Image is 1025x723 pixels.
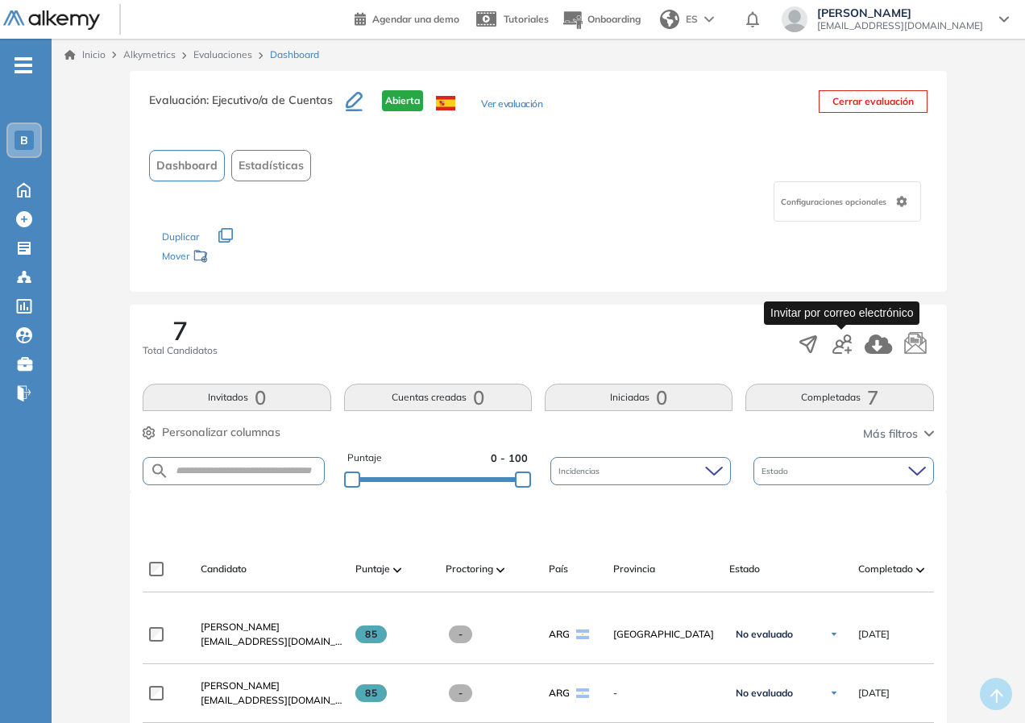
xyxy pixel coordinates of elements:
[162,243,323,272] div: Mover
[829,630,839,639] img: Ícono de flecha
[613,627,716,642] span: [GEOGRAPHIC_DATA]
[549,562,568,576] span: País
[481,97,542,114] button: Ver evaluación
[449,684,472,702] span: -
[686,12,698,27] span: ES
[162,424,280,441] span: Personalizar columnas
[858,686,890,700] span: [DATE]
[550,457,731,485] div: Incidencias
[729,562,760,576] span: Estado
[15,64,32,67] i: -
[549,627,570,642] span: ARG
[201,562,247,576] span: Candidato
[660,10,679,29] img: world
[344,384,532,411] button: Cuentas creadas0
[64,48,106,62] a: Inicio
[355,562,390,576] span: Puntaje
[156,157,218,174] span: Dashboard
[149,150,225,181] button: Dashboard
[613,562,655,576] span: Provincia
[863,426,934,443] button: Más filtros
[576,688,589,698] img: ARG
[562,2,641,37] button: Onboarding
[781,196,890,208] span: Configuraciones opcionales
[143,343,218,358] span: Total Candidatos
[162,231,199,243] span: Duplicar
[123,48,176,60] span: Alkymetrics
[372,13,459,25] span: Agendar una demo
[201,679,342,693] a: [PERSON_NAME]
[496,567,504,572] img: [missing "en.ARROW_ALT" translation]
[576,630,589,639] img: ARG
[587,13,641,25] span: Onboarding
[143,384,330,411] button: Invitados0
[491,451,528,466] span: 0 - 100
[201,679,280,692] span: [PERSON_NAME]
[558,465,603,477] span: Incidencias
[504,13,549,25] span: Tutoriales
[736,687,793,700] span: No evaluado
[347,451,382,466] span: Puntaje
[858,562,913,576] span: Completado
[201,620,342,634] a: [PERSON_NAME]
[817,6,983,19] span: [PERSON_NAME]
[736,628,793,641] span: No evaluado
[764,301,919,325] div: Invitar por correo electrónico
[436,96,455,110] img: ESP
[150,461,169,481] img: SEARCH_ALT
[446,562,493,576] span: Proctoring
[382,90,423,111] span: Abierta
[916,567,924,572] img: [missing "en.ARROW_ALT" translation]
[206,93,333,107] span: : Ejecutivo/a de Cuentas
[745,384,933,411] button: Completadas7
[201,621,280,633] span: [PERSON_NAME]
[239,157,304,174] span: Estadísticas
[761,465,791,477] span: Estado
[143,424,280,441] button: Personalizar columnas
[545,384,732,411] button: Iniciadas0
[231,150,311,181] button: Estadísticas
[449,625,472,643] span: -
[753,457,934,485] div: Estado
[20,134,28,147] span: B
[817,19,983,32] span: [EMAIL_ADDRESS][DOMAIN_NAME]
[774,181,921,222] div: Configuraciones opcionales
[858,627,890,642] span: [DATE]
[613,686,716,700] span: -
[3,10,100,31] img: Logo
[829,688,839,698] img: Ícono de flecha
[819,90,927,113] button: Cerrar evaluación
[863,426,918,443] span: Más filtros
[549,686,570,700] span: ARG
[704,16,714,23] img: arrow
[149,90,346,124] h3: Evaluación
[355,684,387,702] span: 85
[393,567,401,572] img: [missing "en.ARROW_ALT" translation]
[172,318,188,343] span: 7
[270,48,319,62] span: Dashboard
[201,693,342,708] span: [EMAIL_ADDRESS][DOMAIN_NAME]
[193,48,252,60] a: Evaluaciones
[201,634,342,649] span: [EMAIL_ADDRESS][DOMAIN_NAME]
[355,8,459,27] a: Agendar una demo
[355,625,387,643] span: 85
